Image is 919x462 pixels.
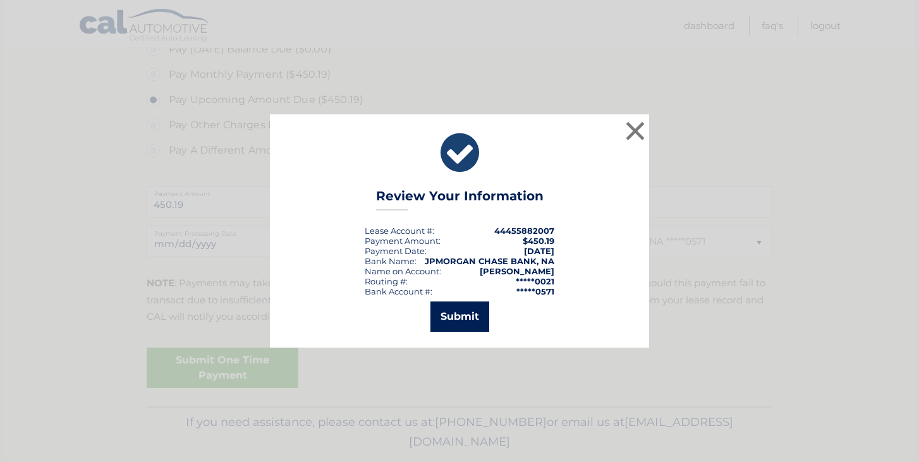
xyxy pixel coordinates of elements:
span: [DATE] [524,246,554,256]
div: Bank Name: [365,256,417,266]
div: Lease Account #: [365,226,434,236]
strong: [PERSON_NAME] [480,266,554,276]
div: : [365,246,427,256]
strong: 44455882007 [494,226,554,236]
h3: Review Your Information [376,188,544,210]
div: Routing #: [365,276,408,286]
div: Name on Account: [365,266,441,276]
span: $450.19 [523,236,554,246]
strong: JPMORGAN CHASE BANK, NA [425,256,554,266]
div: Bank Account #: [365,286,432,296]
div: Payment Amount: [365,236,441,246]
button: Submit [430,301,489,332]
span: Payment Date [365,246,425,256]
button: × [623,118,648,143]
